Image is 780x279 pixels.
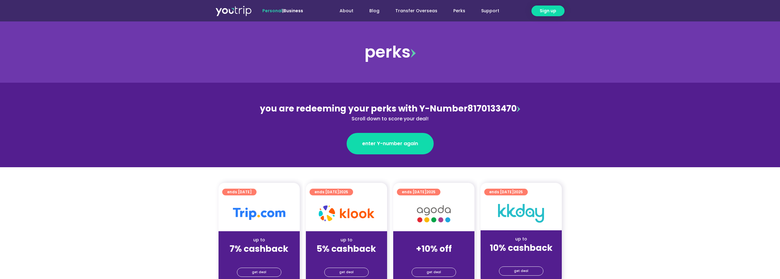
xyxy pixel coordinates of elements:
[324,268,369,277] a: get deal
[397,189,440,195] a: ends [DATE]2025
[320,5,507,17] nav: Menu
[310,189,353,195] a: ends [DATE]2025
[262,8,303,14] span: |
[402,189,436,195] span: ends [DATE]
[260,103,467,115] span: you are redeeming your perks with Y-Number
[499,266,543,276] a: get deal
[445,5,473,17] a: Perks
[387,5,445,17] a: Transfer Overseas
[361,5,387,17] a: Blog
[311,237,382,243] div: up to
[416,243,452,255] strong: +10% off
[339,268,354,277] span: get deal
[427,268,441,277] span: get deal
[230,243,288,255] strong: 7% cashback
[347,133,434,154] a: enter Y-number again
[485,254,557,260] div: (for stays only)
[514,267,528,275] span: get deal
[223,237,295,243] div: up to
[398,254,470,261] div: (for stays only)
[473,5,507,17] a: Support
[339,189,348,194] span: 2025
[237,268,281,277] a: get deal
[540,8,556,14] span: Sign up
[262,8,282,14] span: Personal
[222,189,257,195] a: ends [DATE]
[257,115,523,123] div: Scroll down to score your deal!
[257,102,523,123] div: 8170133470
[531,6,565,16] a: Sign up
[412,268,456,277] a: get deal
[314,189,348,195] span: ends [DATE]
[283,8,303,14] a: Business
[227,189,252,195] span: ends [DATE]
[428,237,439,243] span: up to
[317,243,376,255] strong: 5% cashback
[490,242,553,254] strong: 10% cashback
[485,236,557,242] div: up to
[252,268,266,277] span: get deal
[311,254,382,261] div: (for stays only)
[489,189,523,195] span: ends [DATE]
[514,189,523,194] span: 2025
[362,140,418,147] span: enter Y-number again
[426,189,436,194] span: 2025
[332,5,361,17] a: About
[223,254,295,261] div: (for stays only)
[484,189,528,195] a: ends [DATE]2025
